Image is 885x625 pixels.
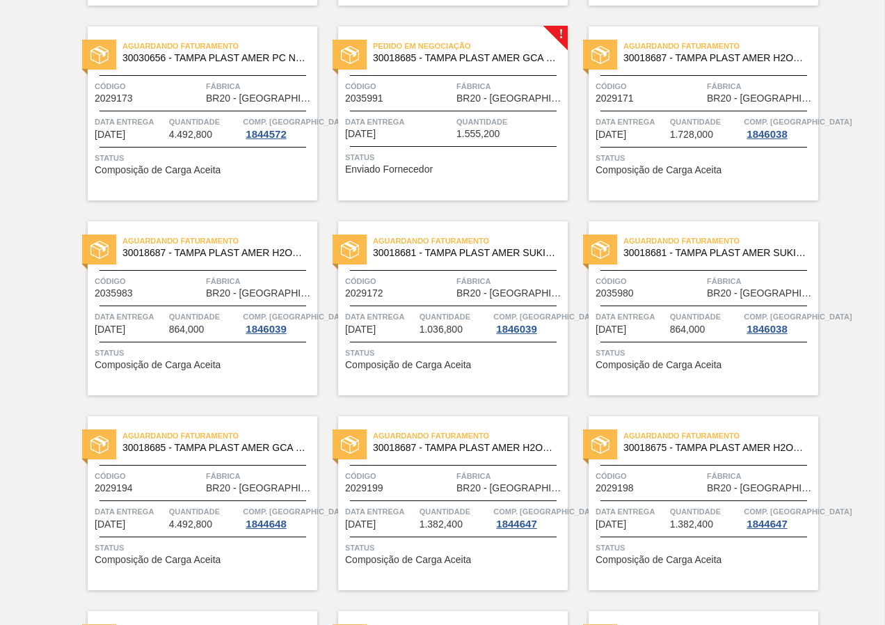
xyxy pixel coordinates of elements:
[670,324,705,335] span: 864,000
[345,150,564,164] span: Status
[596,519,626,530] span: 22/10/2025
[122,234,317,248] span: Aguardando Faturamento
[95,288,133,299] span: 2035983
[591,46,609,64] img: status
[169,505,240,519] span: Quantidade
[568,416,818,590] a: statusAguardando Faturamento30018675 - TAMPA PLAST AMER H2OH LIMONETO S/LINERCódigo2029198Fábrica...
[456,288,564,299] span: BR20 - Sapucaia
[493,519,539,530] div: 1844647
[456,115,564,129] span: Quantidade
[373,234,568,248] span: Aguardando Faturamento
[243,115,351,129] span: Comp. Carga
[707,79,815,93] span: Fábrica
[95,360,221,370] span: Composição de Carga Aceita
[243,324,289,335] div: 1846039
[456,129,500,139] span: 1.555,200
[95,555,221,565] span: Composição de Carga Aceita
[568,221,818,395] a: statusAguardando Faturamento30018681 - TAMPA PLAST AMER SUKITA S/LINERCódigo2035980FábricaBR20 - ...
[95,151,314,165] span: Status
[744,324,790,335] div: 1846038
[420,310,491,324] span: Quantidade
[345,346,564,360] span: Status
[345,288,383,299] span: 2029172
[206,274,314,288] span: Fábrica
[707,288,815,299] span: BR20 - Sapucaia
[122,39,317,53] span: Aguardando Faturamento
[206,483,314,493] span: BR20 - Sapucaia
[345,93,383,104] span: 2035991
[596,360,721,370] span: Composição de Carga Aceita
[493,505,564,530] a: Comp. [GEOGRAPHIC_DATA]1844647
[90,46,109,64] img: status
[317,26,568,200] a: !statusPedido em Negociação30018685 - TAMPA PLAST AMER GCA S/LINERCódigo2035991FábricaBR20 - [GEO...
[596,555,721,565] span: Composição de Carga Aceita
[596,469,703,483] span: Código
[122,429,317,443] span: Aguardando Faturamento
[623,53,807,63] span: 30018687 - TAMPA PLAST AMER H2OH LIMAO S/LINER
[707,469,815,483] span: Fábrica
[317,416,568,590] a: statusAguardando Faturamento30018687 - TAMPA PLAST AMER H2OH LIMAO S/LINERCódigo2029199FábricaBR2...
[345,541,564,555] span: Status
[95,79,202,93] span: Código
[67,221,317,395] a: statusAguardando Faturamento30018687 - TAMPA PLAST AMER H2OH LIMAO S/LINERCódigo2035983FábricaBR2...
[95,115,166,129] span: Data entrega
[456,274,564,288] span: Fábrica
[744,505,852,519] span: Comp. Carga
[596,79,703,93] span: Código
[623,234,818,248] span: Aguardando Faturamento
[67,416,317,590] a: statusAguardando Faturamento30018685 - TAMPA PLAST AMER GCA S/LINERCódigo2029194FábricaBR20 - [GE...
[493,310,564,335] a: Comp. [GEOGRAPHIC_DATA]1846039
[493,324,539,335] div: 1846039
[744,519,790,530] div: 1844647
[95,324,125,335] span: 02/10/2025
[345,274,453,288] span: Código
[206,469,314,483] span: Fábrica
[596,310,667,324] span: Data entrega
[95,93,133,104] span: 2029173
[456,79,564,93] span: Fábrica
[623,429,818,443] span: Aguardando Faturamento
[744,115,815,140] a: Comp. [GEOGRAPHIC_DATA]1846038
[373,248,557,258] span: 30018681 - TAMPA PLAST AMER SUKITA S/LINER
[243,505,351,519] span: Comp. Carga
[420,505,491,519] span: Quantidade
[345,324,376,335] span: 02/10/2025
[670,519,713,530] span: 1.382,400
[95,505,166,519] span: Data entrega
[591,436,609,454] img: status
[122,53,306,63] span: 30030656 - TAMPA PLAST AMER PC NIV24
[568,26,818,200] a: statusAguardando Faturamento30018687 - TAMPA PLAST AMER H2OH LIMAO S/LINERCódigo2029171FábricaBR2...
[345,483,383,493] span: 2029199
[623,443,807,453] span: 30018675 - TAMPA PLAST AMER H2OH LIMONETO S/LINER
[90,436,109,454] img: status
[373,443,557,453] span: 30018687 - TAMPA PLAST AMER H2OH LIMAO S/LINER
[596,151,815,165] span: Status
[420,519,463,530] span: 1.382,400
[373,53,557,63] span: 30018685 - TAMPA PLAST AMER GCA S/LINER
[95,274,202,288] span: Código
[596,541,815,555] span: Status
[744,129,790,140] div: 1846038
[345,555,471,565] span: Composição de Carga Aceita
[596,165,721,175] span: Composição de Carga Aceita
[243,505,314,530] a: Comp. [GEOGRAPHIC_DATA]1844648
[596,346,815,360] span: Status
[744,115,852,129] span: Comp. Carga
[345,505,416,519] span: Data entrega
[67,26,317,200] a: statusAguardando Faturamento30030656 - TAMPA PLAST AMER PC NIV24Código2029173FábricaBR20 - [GEOGR...
[707,483,815,493] span: BR20 - Sapucaia
[744,310,815,335] a: Comp. [GEOGRAPHIC_DATA]1846038
[95,469,202,483] span: Código
[169,324,205,335] span: 864,000
[122,248,306,258] span: 30018687 - TAMPA PLAST AMER H2OH LIMAO S/LINER
[420,324,463,335] span: 1.036,800
[707,274,815,288] span: Fábrica
[596,288,634,299] span: 2035980
[95,165,221,175] span: Composição de Carga Aceita
[95,519,125,530] span: 09/10/2025
[122,443,306,453] span: 30018685 - TAMPA PLAST AMER GCA S/LINER
[596,93,634,104] span: 2029171
[596,129,626,140] span: 02/10/2025
[341,436,359,454] img: status
[373,39,568,53] span: Pedido em Negociação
